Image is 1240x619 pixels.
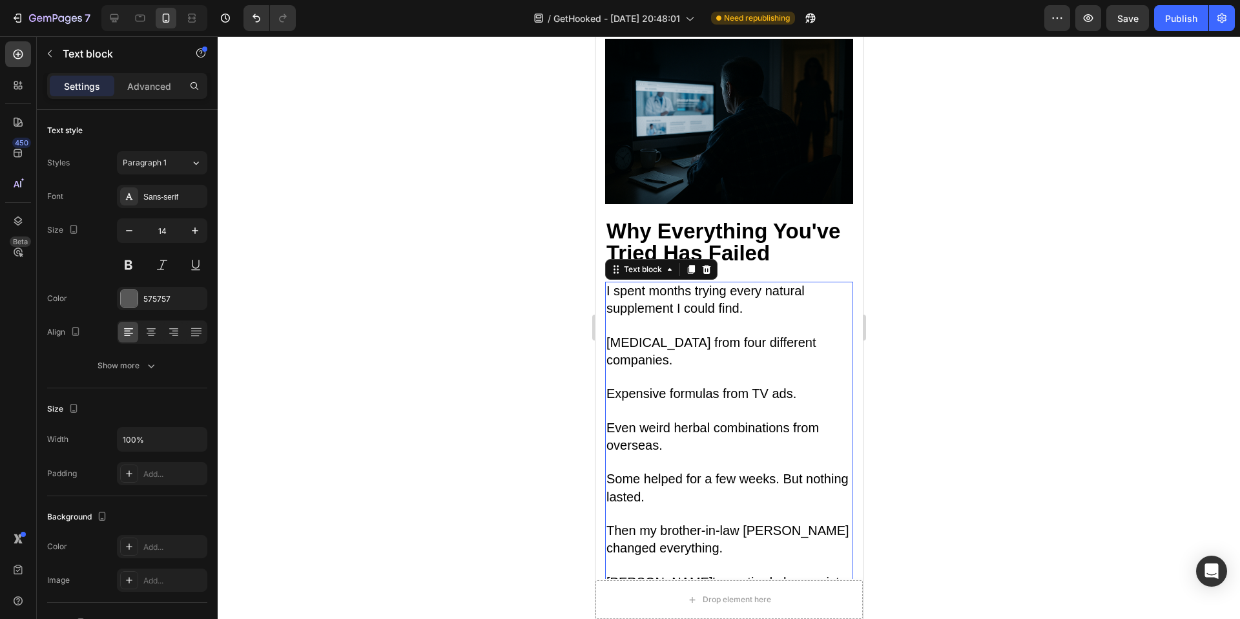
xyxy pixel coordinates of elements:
div: Add... [143,468,204,480]
span: [PERSON_NAME]'s a retired pharmacist with 35 years of experience.He told me something that comple... [11,539,244,606]
div: Text style [47,125,83,136]
div: Sans-serif [143,191,204,203]
span: Need republishing [724,12,790,24]
div: 450 [12,138,31,148]
div: Show more [98,359,158,372]
div: 575757 [143,293,204,305]
div: Undo/Redo [243,5,296,31]
div: Text block [26,227,69,239]
div: Font [47,191,63,202]
div: Styles [47,157,70,169]
div: Align [47,324,83,341]
button: 7 [5,5,96,31]
div: Image [47,574,70,586]
div: Color [47,541,67,552]
span: / [548,12,551,25]
div: Beta [10,236,31,247]
span: GetHooked - [DATE] 20:48:01 [553,12,680,25]
iframe: Design area [595,36,863,619]
button: Show more [47,354,207,377]
p: Settings [64,79,100,93]
div: Color [47,293,67,304]
div: Background [47,509,110,526]
span: Save [1117,13,1139,24]
div: Add... [143,541,204,553]
button: Paragraph 1 [117,151,207,174]
div: Add... [143,575,204,587]
button: Save [1106,5,1149,31]
p: 7 [85,10,90,26]
div: Open Intercom Messenger [1196,556,1227,587]
div: Size [47,401,81,418]
div: Size [47,222,81,239]
div: Width [47,434,68,445]
div: Padding [47,468,77,479]
input: Auto [118,428,207,451]
p: Text block [63,46,172,61]
span: Paragraph 1 [123,157,167,169]
p: Advanced [127,79,171,93]
button: Publish [1154,5,1208,31]
div: Publish [1165,12,1197,25]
